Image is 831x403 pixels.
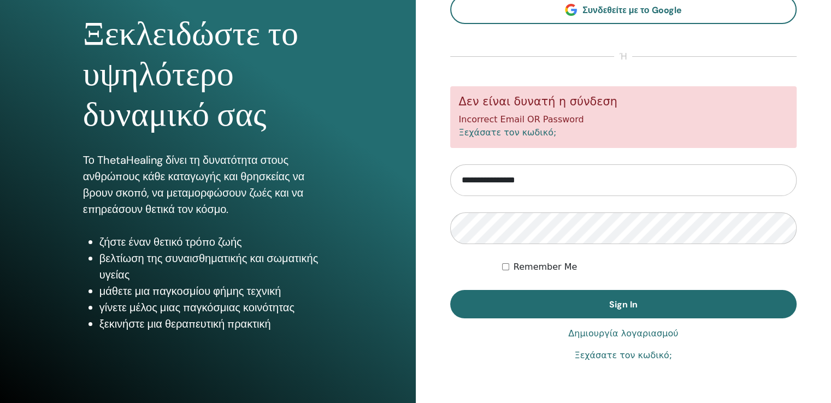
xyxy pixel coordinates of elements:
li: ξεκινήστε μια θεραπευτική πρακτική [99,316,333,332]
span: Συνδεθείτε με το Google [582,4,681,16]
a: Ξεχάσατε τον κωδικό; [574,349,672,362]
h1: Ξεκλειδώστε το υψηλότερο δυναμικό σας [83,14,333,135]
a: Δημιουργία λογαριασμού [568,327,678,340]
a: Ξεχάσατε τον κωδικό; [459,127,557,138]
button: Sign In [450,290,797,318]
label: Remember Me [514,260,577,274]
li: γίνετε μέλος μιας παγκόσμιας κοινότητας [99,299,333,316]
div: Keep me authenticated indefinitely or until I manually logout [502,260,797,274]
li: μάθετε μια παγκοσμίου φήμης τεχνική [99,283,333,299]
h5: Δεν είναι δυνατή η σύνδεση [459,95,788,109]
li: ζήστε έναν θετικό τρόπο ζωής [99,234,333,250]
span: ή [614,50,632,63]
div: Incorrect Email OR Password [450,86,797,148]
li: βελτίωση της συναισθηματικής και σωματικής υγείας [99,250,333,283]
span: Sign In [609,299,638,310]
p: Το ThetaHealing δίνει τη δυνατότητα στους ανθρώπους κάθε καταγωγής και θρησκείας να βρουν σκοπό, ... [83,152,333,217]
